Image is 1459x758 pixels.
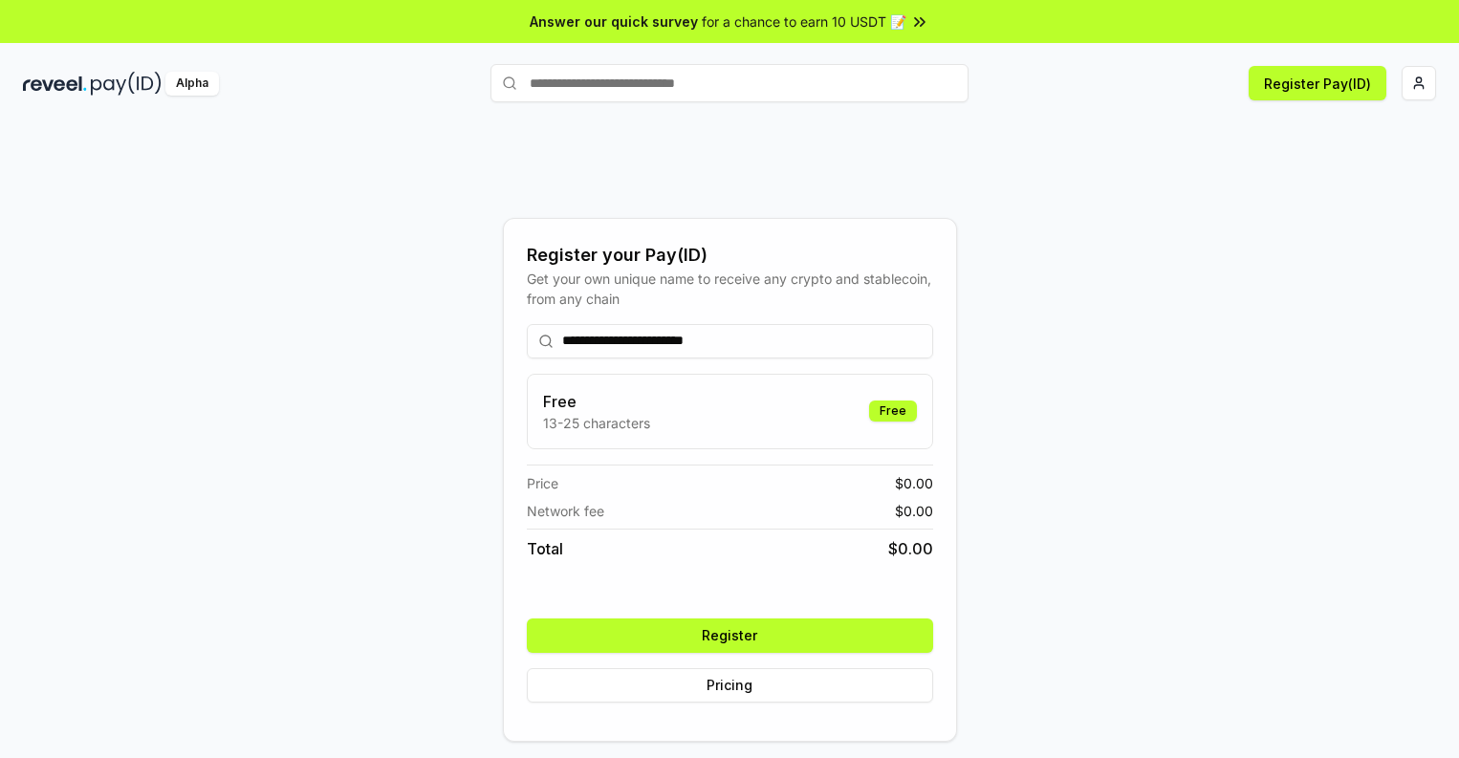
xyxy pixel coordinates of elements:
[165,72,219,96] div: Alpha
[869,401,917,422] div: Free
[895,501,933,521] span: $ 0.00
[527,537,563,560] span: Total
[527,269,933,309] div: Get your own unique name to receive any crypto and stablecoin, from any chain
[527,618,933,653] button: Register
[527,242,933,269] div: Register your Pay(ID)
[1249,66,1386,100] button: Register Pay(ID)
[23,72,87,96] img: reveel_dark
[91,72,162,96] img: pay_id
[543,390,650,413] h3: Free
[527,668,933,703] button: Pricing
[527,501,604,521] span: Network fee
[702,11,906,32] span: for a chance to earn 10 USDT 📝
[527,473,558,493] span: Price
[895,473,933,493] span: $ 0.00
[888,537,933,560] span: $ 0.00
[543,413,650,433] p: 13-25 characters
[530,11,698,32] span: Answer our quick survey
